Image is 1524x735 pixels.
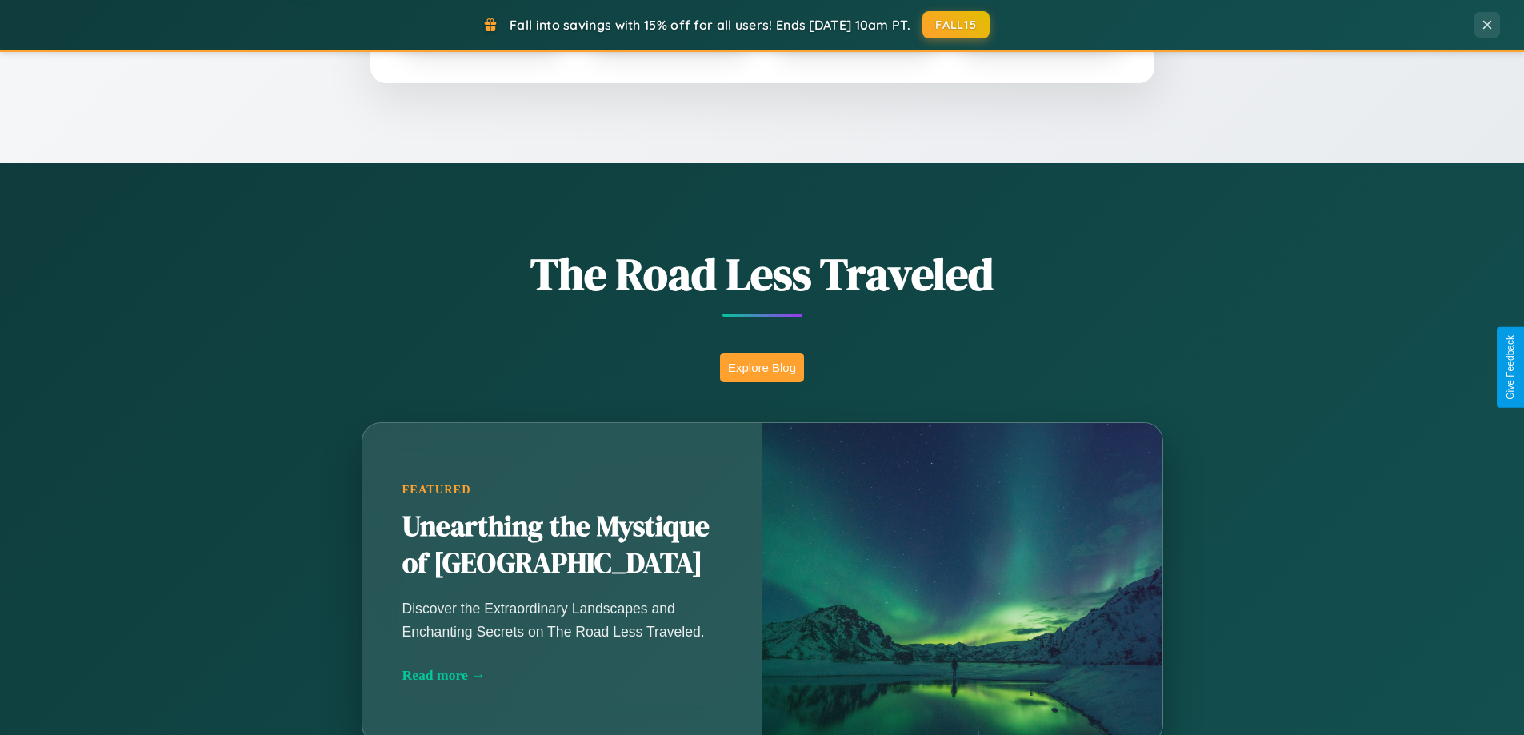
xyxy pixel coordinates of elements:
p: Discover the Extraordinary Landscapes and Enchanting Secrets on The Road Less Traveled. [402,597,722,642]
button: FALL15 [922,11,990,38]
span: Fall into savings with 15% off for all users! Ends [DATE] 10am PT. [510,17,910,33]
div: Read more → [402,667,722,684]
div: Give Feedback [1505,335,1516,400]
h2: Unearthing the Mystique of [GEOGRAPHIC_DATA] [402,509,722,582]
button: Explore Blog [720,353,804,382]
h1: The Road Less Traveled [282,243,1242,305]
div: Featured [402,483,722,497]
